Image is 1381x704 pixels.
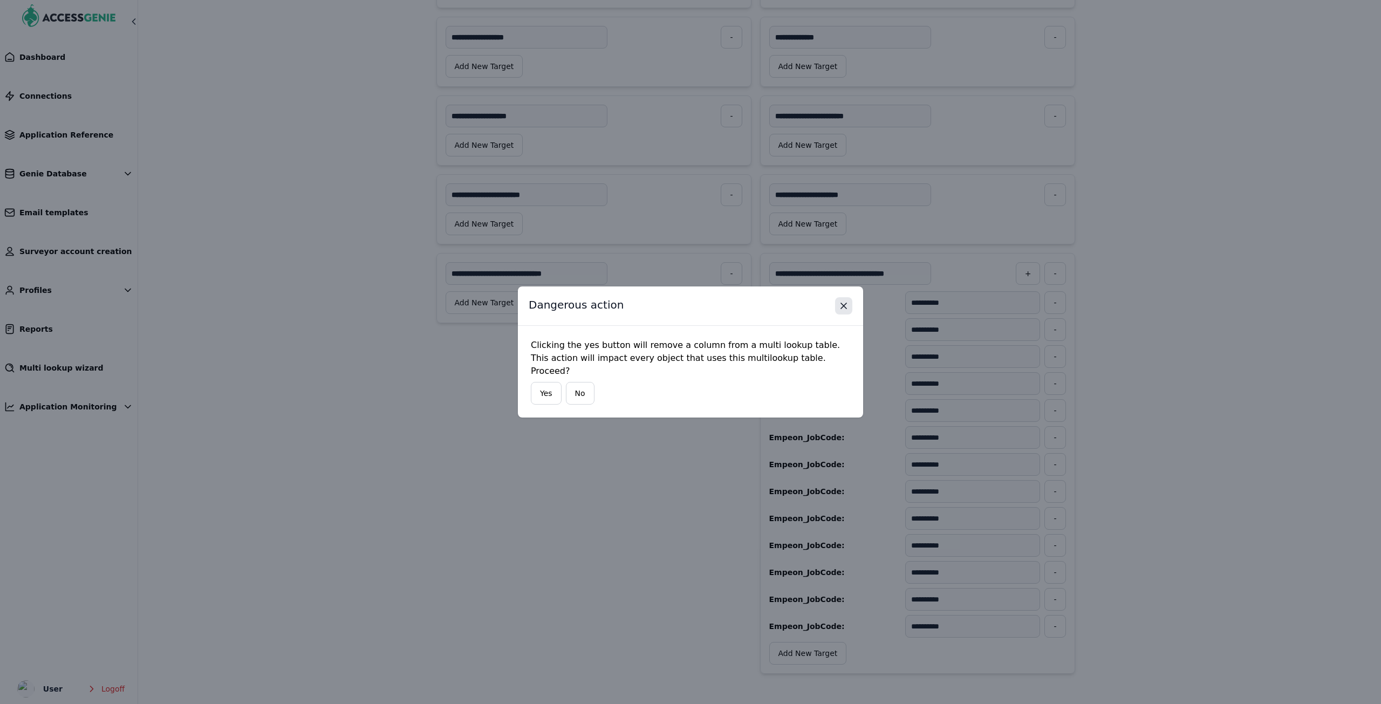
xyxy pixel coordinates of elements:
[566,382,594,405] button: No
[531,382,562,405] button: Yes
[575,388,585,399] span: No
[540,388,552,399] span: Yes
[529,297,624,312] h3: Dangerous action
[835,297,852,315] button: Close
[531,339,850,380] p: Clicking the yes button will remove a column from a multi lookup table. This action will impact e...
